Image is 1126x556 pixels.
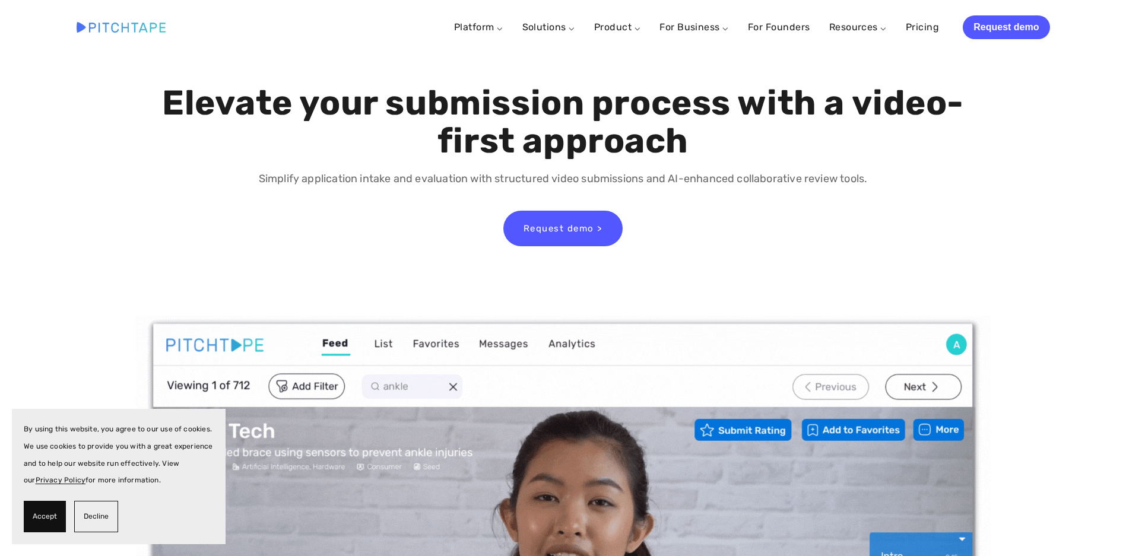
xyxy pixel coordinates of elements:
[77,22,166,32] img: Pitchtape | Video Submission Management Software
[159,170,967,188] p: Simplify application intake and evaluation with structured video submissions and AI-enhanced coll...
[748,17,810,38] a: For Founders
[454,21,503,33] a: Platform ⌵
[522,21,575,33] a: Solutions ⌵
[503,211,623,246] a: Request demo >
[84,508,109,525] span: Decline
[963,15,1049,39] a: Request demo
[24,421,214,489] p: By using this website, you agree to our use of cookies. We use cookies to provide you with a grea...
[24,501,66,532] button: Accept
[829,21,887,33] a: Resources ⌵
[36,476,86,484] a: Privacy Policy
[906,17,939,38] a: Pricing
[74,501,118,532] button: Decline
[594,21,640,33] a: Product ⌵
[659,21,729,33] a: For Business ⌵
[33,508,57,525] span: Accept
[159,84,967,160] h1: Elevate your submission process with a video-first approach
[12,409,226,544] section: Cookie banner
